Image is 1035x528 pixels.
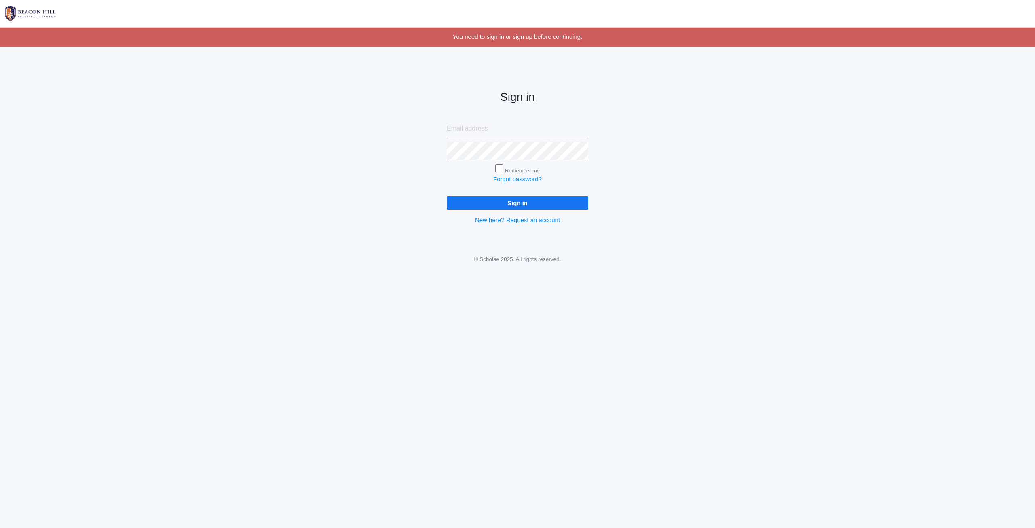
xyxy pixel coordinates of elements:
h2: Sign in [447,91,588,104]
label: Remember me [505,168,540,174]
input: Sign in [447,196,588,210]
input: Email address [447,120,588,138]
a: New here? Request an account [475,216,560,223]
a: Forgot password? [493,176,542,182]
